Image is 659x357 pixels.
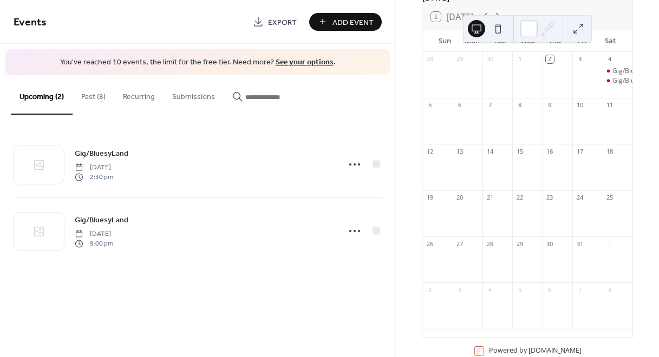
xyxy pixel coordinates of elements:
[606,101,614,109] div: 11
[456,286,464,294] div: 3
[528,346,582,355] a: [DOMAIN_NAME]
[606,147,614,155] div: 18
[546,101,554,109] div: 9
[606,55,614,63] div: 4
[75,214,128,226] a: Gig/BluesyLand
[486,240,494,248] div: 28
[546,147,554,155] div: 16
[546,240,554,248] div: 30
[516,194,524,202] div: 22
[75,239,113,249] span: 9:00 pm
[268,17,297,28] span: Export
[546,194,554,202] div: 23
[114,75,164,114] button: Recurring
[276,55,334,70] a: See your options
[576,147,584,155] div: 17
[516,240,524,248] div: 29
[426,101,434,109] div: 5
[459,30,486,52] div: Mon
[546,55,554,63] div: 2
[431,30,459,52] div: Sun
[486,147,494,155] div: 14
[486,286,494,294] div: 4
[516,101,524,109] div: 8
[489,346,582,355] div: Powered by
[516,55,524,63] div: 1
[516,147,524,155] div: 15
[606,286,614,294] div: 8
[73,75,114,114] button: Past (8)
[11,75,73,115] button: Upcoming (2)
[603,67,632,76] div: Gig/BluesyLand
[75,229,113,239] span: [DATE]
[576,55,584,63] div: 3
[546,286,554,294] div: 6
[576,286,584,294] div: 7
[456,55,464,63] div: 29
[486,101,494,109] div: 7
[576,101,584,109] div: 10
[426,147,434,155] div: 12
[456,194,464,202] div: 20
[456,101,464,109] div: 6
[75,147,128,160] a: Gig/BluesyLand
[516,286,524,294] div: 5
[75,162,113,172] span: [DATE]
[456,240,464,248] div: 27
[164,75,224,114] button: Submissions
[426,194,434,202] div: 19
[456,147,464,155] div: 13
[576,194,584,202] div: 24
[596,30,624,52] div: Sat
[16,57,379,68] span: You've reached 10 events, the limit for the free tier. Need more? .
[606,194,614,202] div: 25
[75,173,113,182] span: 2:30 pm
[75,148,128,159] span: Gig/BluesyLand
[426,55,434,63] div: 28
[576,240,584,248] div: 31
[486,55,494,63] div: 30
[603,76,632,85] div: Gig/BluesyLand
[426,240,434,248] div: 26
[245,13,305,31] a: Export
[606,240,614,248] div: 1
[426,286,434,294] div: 2
[14,12,47,33] span: Events
[486,194,494,202] div: 21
